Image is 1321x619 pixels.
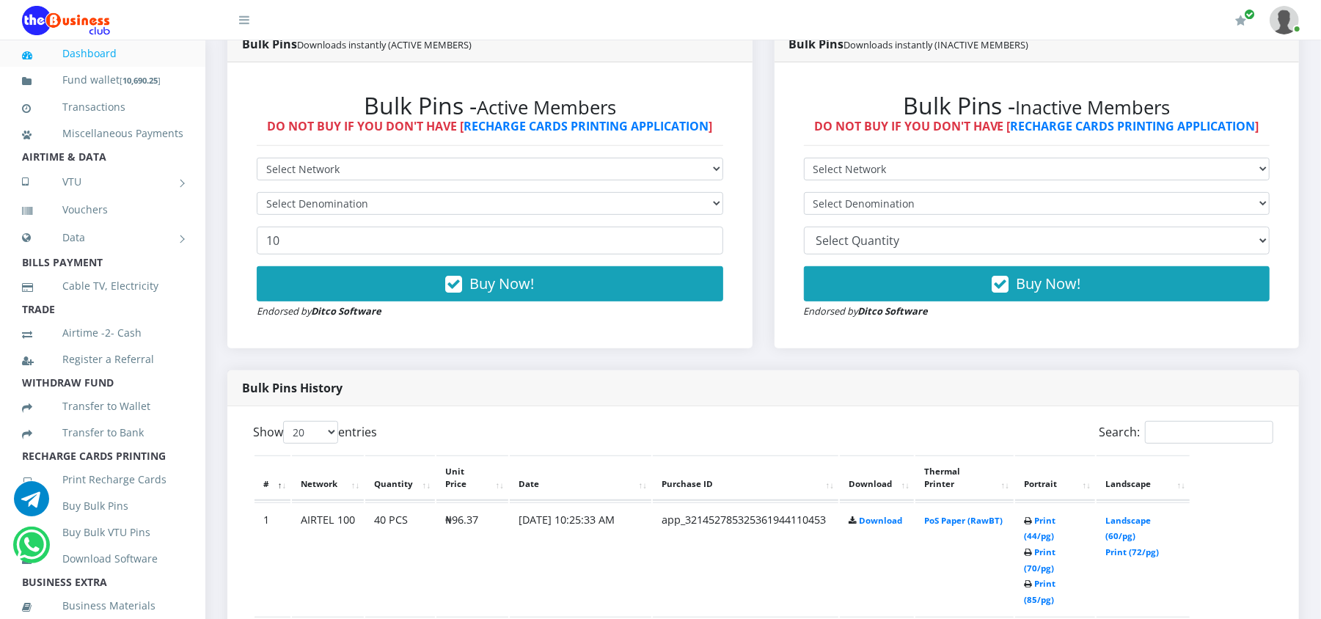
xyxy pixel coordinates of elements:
[22,164,183,200] a: VTU
[789,36,1029,52] strong: Bulk Pins
[1105,515,1151,542] a: Landscape (60/pg)
[242,380,343,396] strong: Bulk Pins History
[17,538,47,563] a: Chat for support
[267,118,712,134] strong: DO NOT BUY IF YOU DON'T HAVE [ ]
[1244,9,1255,20] span: Renew/Upgrade Subscription
[469,274,534,293] span: Buy Now!
[22,389,183,423] a: Transfer to Wallet
[257,227,723,254] input: Enter Quantity
[858,304,929,318] strong: Ditco Software
[510,502,651,616] td: [DATE] 10:25:33 AM
[859,515,902,526] a: Download
[257,92,723,120] h2: Bulk Pins -
[436,502,508,616] td: ₦96.37
[257,266,723,301] button: Buy Now!
[22,516,183,549] a: Buy Bulk VTU Pins
[1024,546,1055,574] a: Print (70/pg)
[1011,118,1256,134] a: RECHARGE CARDS PRINTING APPLICATION
[804,304,929,318] small: Endorsed by
[1024,515,1055,542] a: Print (44/pg)
[22,542,183,576] a: Download Software
[122,75,158,86] b: 10,690.25
[365,455,435,501] th: Quantity: activate to sort column ascending
[120,75,161,86] small: [ ]
[297,38,472,51] small: Downloads instantly (ACTIVE MEMBERS)
[22,6,110,35] img: Logo
[436,455,508,501] th: Unit Price: activate to sort column ascending
[253,421,377,444] label: Show entries
[22,117,183,150] a: Miscellaneous Payments
[1097,455,1190,501] th: Landscape: activate to sort column ascending
[22,269,183,303] a: Cable TV, Electricity
[1015,455,1095,501] th: Portrait: activate to sort column ascending
[1270,6,1299,34] img: User
[257,304,381,318] small: Endorsed by
[242,36,472,52] strong: Bulk Pins
[22,193,183,227] a: Vouchers
[255,502,290,616] td: 1
[915,455,1014,501] th: Thermal Printer: activate to sort column ascending
[814,118,1259,134] strong: DO NOT BUY IF YOU DON'T HAVE [ ]
[464,118,709,134] a: RECHARGE CARDS PRINTING APPLICATION
[1235,15,1246,26] i: Renew/Upgrade Subscription
[804,266,1270,301] button: Buy Now!
[255,455,290,501] th: #: activate to sort column descending
[653,502,838,616] td: app_321452785325361944110453
[365,502,435,616] td: 40 PCS
[804,92,1270,120] h2: Bulk Pins -
[844,38,1029,51] small: Downloads instantly (INACTIVE MEMBERS)
[22,463,183,497] a: Print Recharge Cards
[22,316,183,350] a: Airtime -2- Cash
[1145,421,1273,444] input: Search:
[477,95,616,120] small: Active Members
[1016,95,1171,120] small: Inactive Members
[22,63,183,98] a: Fund wallet[10,690.25]
[292,455,364,501] th: Network: activate to sort column ascending
[22,90,183,124] a: Transactions
[924,515,1003,526] a: PoS Paper (RawBT)
[311,304,381,318] strong: Ditco Software
[653,455,838,501] th: Purchase ID: activate to sort column ascending
[22,343,183,376] a: Register a Referral
[1105,546,1159,557] a: Print (72/pg)
[1024,578,1055,605] a: Print (85/pg)
[22,489,183,523] a: Buy Bulk Pins
[22,219,183,256] a: Data
[283,421,338,444] select: Showentries
[510,455,651,501] th: Date: activate to sort column ascending
[14,492,49,516] a: Chat for support
[1017,274,1081,293] span: Buy Now!
[22,416,183,450] a: Transfer to Bank
[292,502,364,616] td: AIRTEL 100
[840,455,914,501] th: Download: activate to sort column ascending
[1099,421,1273,444] label: Search:
[22,37,183,70] a: Dashboard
